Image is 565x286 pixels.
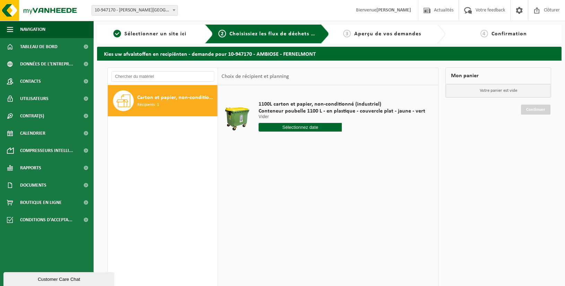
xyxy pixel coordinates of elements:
span: Confirmation [492,31,527,37]
span: Choisissiez les flux de déchets et récipients [229,31,345,37]
span: Récipients: 1 [137,102,159,108]
span: Boutique en ligne [20,194,62,211]
span: 1 [113,30,121,37]
span: 2 [218,30,226,37]
input: Sélectionnez date [259,123,342,132]
span: Compresseurs intelli... [20,142,73,159]
strong: [PERSON_NAME] [376,8,411,13]
input: Chercher du matériel [111,71,214,82]
span: Conteneur poubelle 1100 L - en plastique - couvercle plat - jaune - vert [259,108,425,115]
span: Utilisateurs [20,90,49,107]
span: 10-947170 - AMBIOSE - FERNELMONT [92,5,178,16]
span: 3 [343,30,351,37]
a: Continuer [521,105,550,115]
p: Votre panier est vide [446,84,551,97]
a: 1Sélectionner un site ici [101,30,199,38]
span: Calendrier [20,125,45,142]
span: Conditions d'accepta... [20,211,72,229]
span: Rapports [20,159,41,177]
span: Navigation [20,21,45,38]
span: Contrat(s) [20,107,44,125]
div: Choix de récipient et planning [218,68,293,85]
span: 4 [480,30,488,37]
span: Documents [20,177,46,194]
span: Carton et papier, non-conditionné (industriel) [137,93,216,102]
h2: Kies uw afvalstoffen en recipiënten - demande pour 10-947170 - AMBIOSE - FERNELMONT [97,47,562,60]
iframe: chat widget [3,271,116,286]
span: Sélectionner un site ici [124,31,186,37]
span: Aperçu de vos demandes [354,31,421,37]
span: 1100L carton et papier, non-conditionné (industriel) [259,101,425,108]
span: Tableau de bord [20,38,58,55]
button: Carton et papier, non-conditionné (industriel) Récipients: 1 [108,85,218,116]
div: Mon panier [445,68,551,84]
span: Contacts [20,73,41,90]
span: Données de l'entrepr... [20,55,73,73]
p: Vider [259,115,425,119]
span: 10-947170 - AMBIOSE - FERNELMONT [92,6,177,15]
